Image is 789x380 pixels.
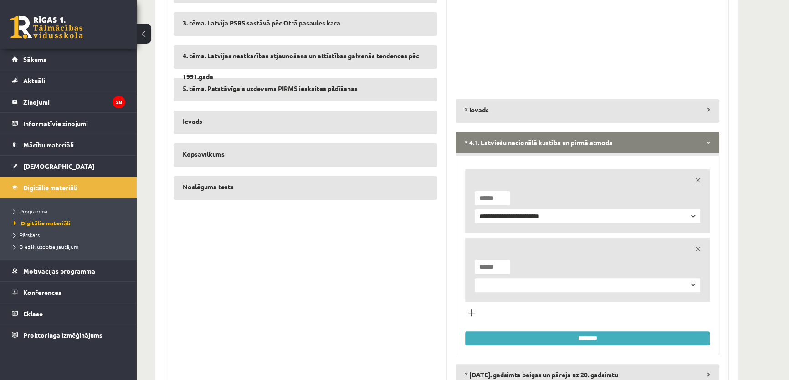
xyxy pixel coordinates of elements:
[14,207,128,215] a: Programma
[23,91,125,112] legend: Ziņojumi
[14,243,80,250] span: Biežāk uzdotie jautājumi
[465,306,478,319] button: Pievienot jautājumu veidu
[12,134,125,155] a: Mācību materiāli
[23,309,43,318] span: Eklase
[23,113,125,134] legend: Informatīvie ziņojumi
[23,267,95,275] span: Motivācijas programma
[14,243,128,251] a: Biežāk uzdotie jautājumi
[12,70,125,91] a: Aktuāli
[12,177,125,198] a: Digitālie materiāli
[12,156,125,177] a: [DEMOGRAPHIC_DATA]
[23,183,77,192] span: Digitālie materiāli
[692,174,704,187] a: remove
[23,141,74,149] span: Mācību materiāli
[14,231,40,238] span: Pārskats
[14,219,71,227] span: Digitālie materiāli
[23,55,46,63] span: Sākums
[12,303,125,324] a: Eklase
[456,99,719,120] legend: * Ievads
[23,76,45,85] span: Aktuāli
[113,96,125,108] i: 28
[174,45,437,66] legend: ​4. tēma. Latvijas neatkarības atjaunošana un attīstības galvenās tendences pēc 1991.gada
[23,288,61,296] span: Konferences
[14,208,47,215] span: Programma
[12,91,125,112] a: Ziņojumi28
[174,12,437,33] legend: ​3. tēma. Latvija PSRS sastāvā pēc Otrā pasaules kara
[10,16,83,39] a: Rīgas 1. Tālmācības vidusskola
[12,260,125,281] a: Motivācijas programma
[14,219,128,227] a: Digitālie materiāli
[12,324,125,345] a: Proktoringa izmēģinājums
[14,231,128,239] a: Pārskats
[174,78,437,99] legend: ​5. tēma. Patstāvīgais uzdevums PIRMS ieskaites pildīšanas
[174,111,437,132] legend: Ievads
[174,176,437,197] legend: Noslēguma tests
[12,113,125,134] a: Informatīvie ziņojumi
[23,162,95,170] span: [DEMOGRAPHIC_DATA]
[12,49,125,70] a: Sākums
[12,282,125,303] a: Konferences
[692,243,704,255] a: remove
[456,132,719,153] legend: * 4.1. Latviešu nacionālā kustība un pirmā atmoda
[174,143,437,164] legend: Kopsavilkums
[23,331,102,339] span: Proktoringa izmēģinājums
